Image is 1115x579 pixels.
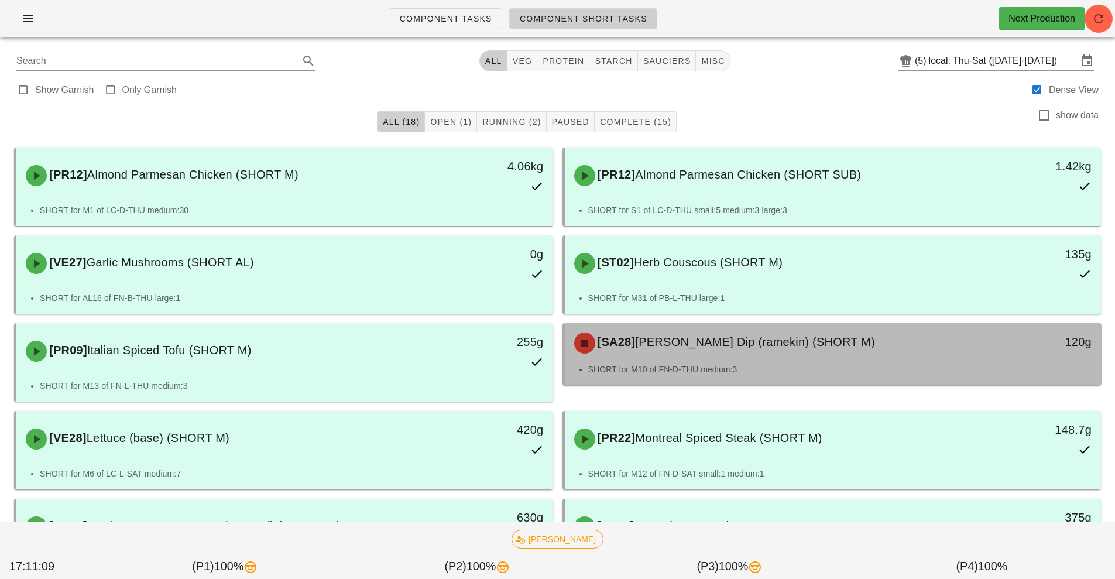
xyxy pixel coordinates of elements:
span: [SA28] [595,335,636,348]
span: Complete (15) [599,117,671,126]
button: Open (1) [425,111,477,132]
span: veg [512,56,533,66]
span: Component Tasks [399,14,492,23]
a: Component Short Tasks [509,8,657,29]
button: Running (2) [477,111,546,132]
span: Herb Couscous (SHORT M) [634,256,783,269]
button: All [479,50,507,71]
span: [PR12] [47,168,87,181]
span: Mushroom Cream Sauce (on meal) (SHORT M) [87,519,341,532]
span: [ST02] [595,256,634,269]
div: (5) [915,55,929,67]
span: Paused [551,117,589,126]
span: Open (1) [430,117,472,126]
span: Pasta (SHORT M) [634,519,730,532]
label: Show Garnish [35,84,94,96]
span: [VE28] [47,431,87,444]
span: Component Short Tasks [519,14,647,23]
div: 120g [973,333,1092,351]
div: 375g [973,508,1092,527]
span: [PR12] [595,168,636,181]
span: [VE27] [47,256,87,269]
li: SHORT for S1 of LC-D-THU small:5 medium:3 large:3 [588,204,1092,217]
div: 1.42kg [973,157,1092,176]
span: [PERSON_NAME] [519,530,596,548]
div: 17:11:09 [7,556,99,578]
span: sauciers [643,56,691,66]
span: Garlic Mushrooms (SHORT AL) [87,256,254,269]
span: [PERSON_NAME] Dip (ramekin) (SHORT M) [635,335,875,348]
span: misc [701,56,725,66]
label: Dense View [1049,84,1099,96]
span: starch [594,56,632,66]
span: All (18) [382,117,420,126]
div: (P4) 100% [856,556,1108,578]
span: Almond Parmesan Chicken (SHORT M) [87,168,299,181]
li: SHORT for AL16 of FN-B-THU large:1 [40,292,544,304]
button: Paused [547,111,595,132]
div: 135g [973,245,1092,263]
li: SHORT for M31 of PB-L-THU large:1 [588,292,1092,304]
span: [SA25] [47,519,87,532]
li: SHORT for M1 of LC-D-THU medium:30 [40,204,544,217]
span: [PR22] [595,431,636,444]
label: Only Garnish [122,84,177,96]
label: show data [1056,109,1099,121]
span: [PR09] [47,344,87,357]
a: Component Tasks [389,8,502,29]
div: (P1) 100% [99,556,351,578]
span: Lettuce (base) (SHORT M) [87,431,229,444]
div: 630g [424,508,543,527]
div: 255g [424,333,543,351]
div: (P3) 100% [603,556,856,578]
button: starch [589,50,637,71]
div: 4.06kg [424,157,543,176]
li: SHORT for M13 of FN-L-THU medium:3 [40,379,544,392]
button: Complete (15) [595,111,677,132]
button: sauciers [638,50,697,71]
button: All (18) [377,111,425,132]
span: protein [542,56,584,66]
span: [ST05] [595,519,634,532]
div: 420g [424,420,543,439]
li: SHORT for M12 of FN-D-SAT small:1 medium:1 [588,467,1092,480]
div: (P2) 100% [351,556,603,578]
div: 148.7g [973,420,1092,439]
div: 0g [424,245,543,263]
span: Montreal Spiced Steak (SHORT M) [635,431,822,444]
span: Running (2) [482,117,541,126]
button: veg [507,50,538,71]
span: Italian Spiced Tofu (SHORT M) [87,344,252,357]
button: protein [537,50,589,71]
li: SHORT for M10 of FN-D-THU medium:3 [588,363,1092,376]
span: Almond Parmesan Chicken (SHORT SUB) [635,168,861,181]
span: All [485,56,502,66]
li: SHORT for M6 of LC-L-SAT medium:7 [40,467,544,480]
div: Next Production [1008,12,1075,26]
button: misc [696,50,730,71]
